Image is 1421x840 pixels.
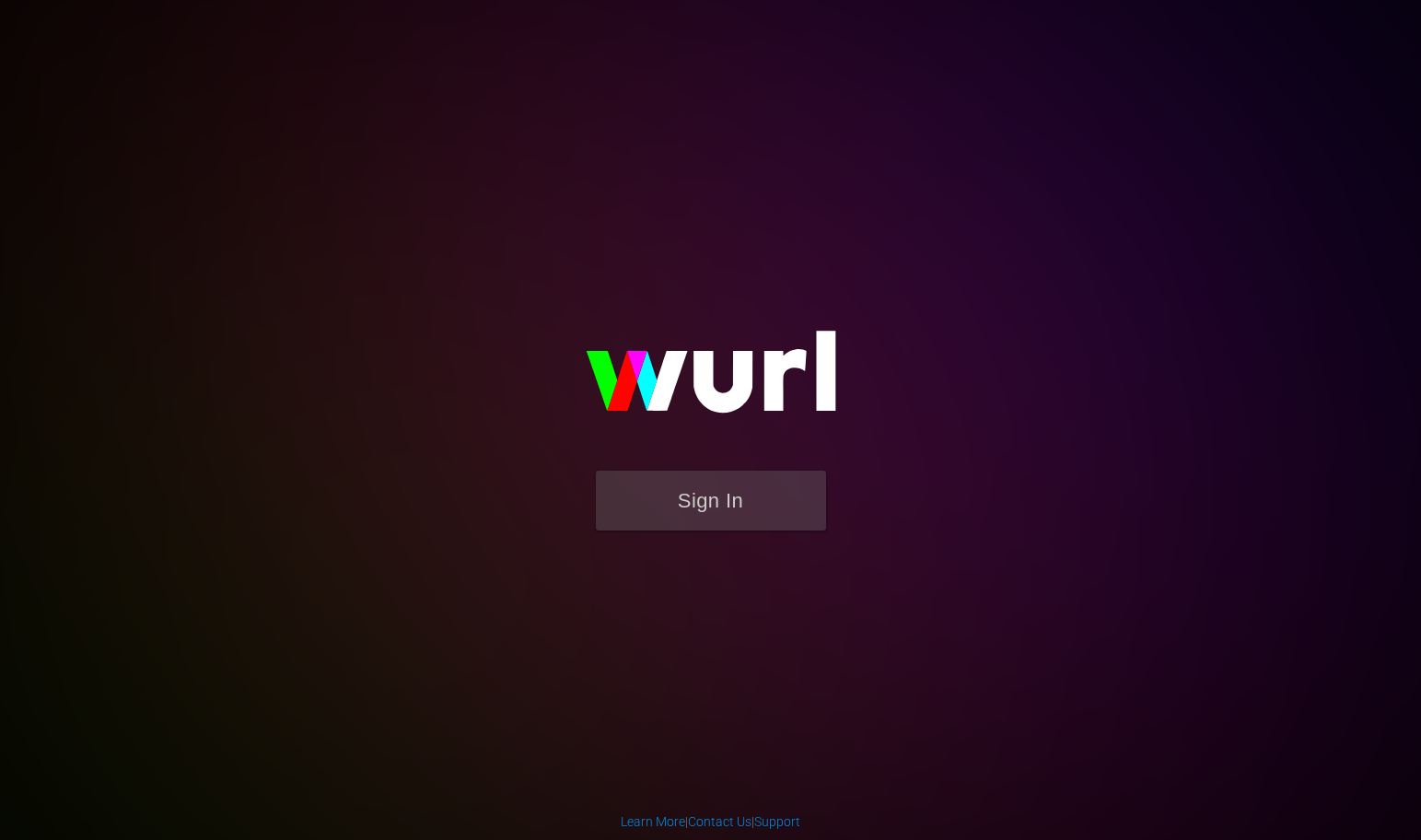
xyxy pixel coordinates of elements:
[688,814,751,829] a: Contact Us
[754,814,800,829] a: Support
[527,291,895,470] img: wurl-logo-on-black-223613ac3d8ba8fe6dc639794a292ebdb59501304c7dfd60c99c58986ef67473.svg
[596,471,826,531] button: Sign In
[621,812,800,831] div: | |
[621,814,685,829] a: Learn More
